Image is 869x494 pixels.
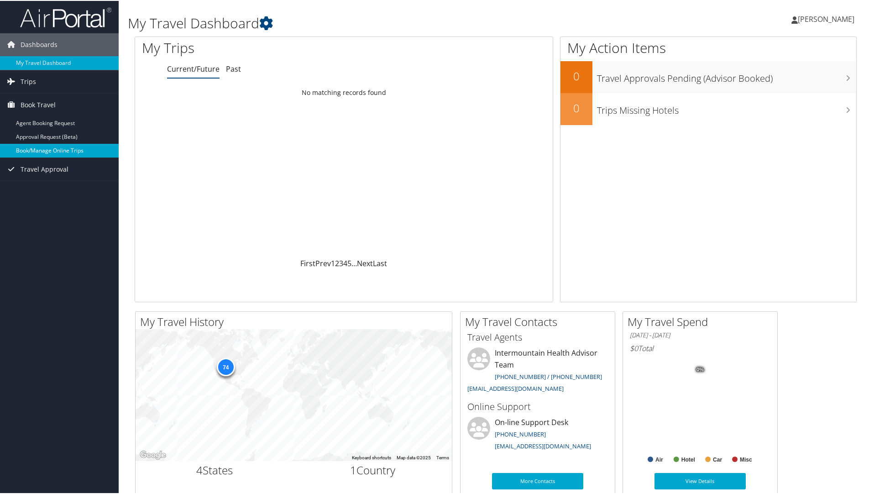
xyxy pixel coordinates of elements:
text: Car [713,456,722,462]
h2: My Travel History [140,313,452,329]
h2: States [142,462,287,477]
li: Intermountain Health Advisor Team [463,347,612,395]
a: 0Travel Approvals Pending (Advisor Booked) [560,60,856,92]
a: Past [226,63,241,73]
div: 74 [216,357,235,375]
a: Prev [315,258,331,268]
h1: My Trips [142,37,372,57]
h3: Travel Agents [467,330,608,343]
a: First [300,258,315,268]
h6: [DATE] - [DATE] [630,330,770,339]
td: No matching records found [135,84,553,100]
tspan: 0% [696,366,704,372]
a: Last [373,258,387,268]
a: 4 [343,258,347,268]
img: airportal-logo.png [20,6,111,27]
a: [PHONE_NUMBER] [495,429,546,437]
text: Air [655,456,663,462]
span: 1 [350,462,356,477]
text: Hotel [681,456,695,462]
h2: Country [301,462,445,477]
h2: My Travel Contacts [465,313,615,329]
span: Dashboards [21,32,58,55]
h6: Total [630,342,770,352]
a: [PERSON_NAME] [791,5,864,32]
span: Trips [21,69,36,92]
span: [PERSON_NAME] [798,13,854,23]
text: Misc [740,456,752,462]
a: [EMAIL_ADDRESS][DOMAIN_NAME] [467,384,564,392]
a: 1 [331,258,335,268]
a: 0Trips Missing Hotels [560,92,856,124]
h3: Trips Missing Hotels [597,99,856,116]
a: Open this area in Google Maps (opens a new window) [138,448,168,460]
h3: Travel Approvals Pending (Advisor Booked) [597,67,856,84]
h2: My Travel Spend [628,313,777,329]
h3: Online Support [467,399,608,412]
h2: 0 [560,68,592,83]
a: More Contacts [492,472,583,489]
span: 4 [196,462,203,477]
a: [PHONE_NUMBER] / [PHONE_NUMBER] [495,372,602,380]
button: Keyboard shortcuts [352,454,391,460]
span: Book Travel [21,93,56,116]
h2: 0 [560,100,592,115]
a: View Details [654,472,746,489]
a: 3 [339,258,343,268]
li: On-line Support Desk [463,416,612,453]
a: Next [357,258,373,268]
img: Google [138,448,168,460]
a: [EMAIL_ADDRESS][DOMAIN_NAME] [495,441,591,449]
span: Travel Approval [21,157,68,180]
span: … [351,258,357,268]
span: $0 [630,342,638,352]
a: Terms (opens in new tab) [436,454,449,459]
a: 5 [347,258,351,268]
span: Map data ©2025 [397,454,431,459]
h1: My Action Items [560,37,856,57]
h1: My Travel Dashboard [128,13,618,32]
a: 2 [335,258,339,268]
a: Current/Future [167,63,220,73]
